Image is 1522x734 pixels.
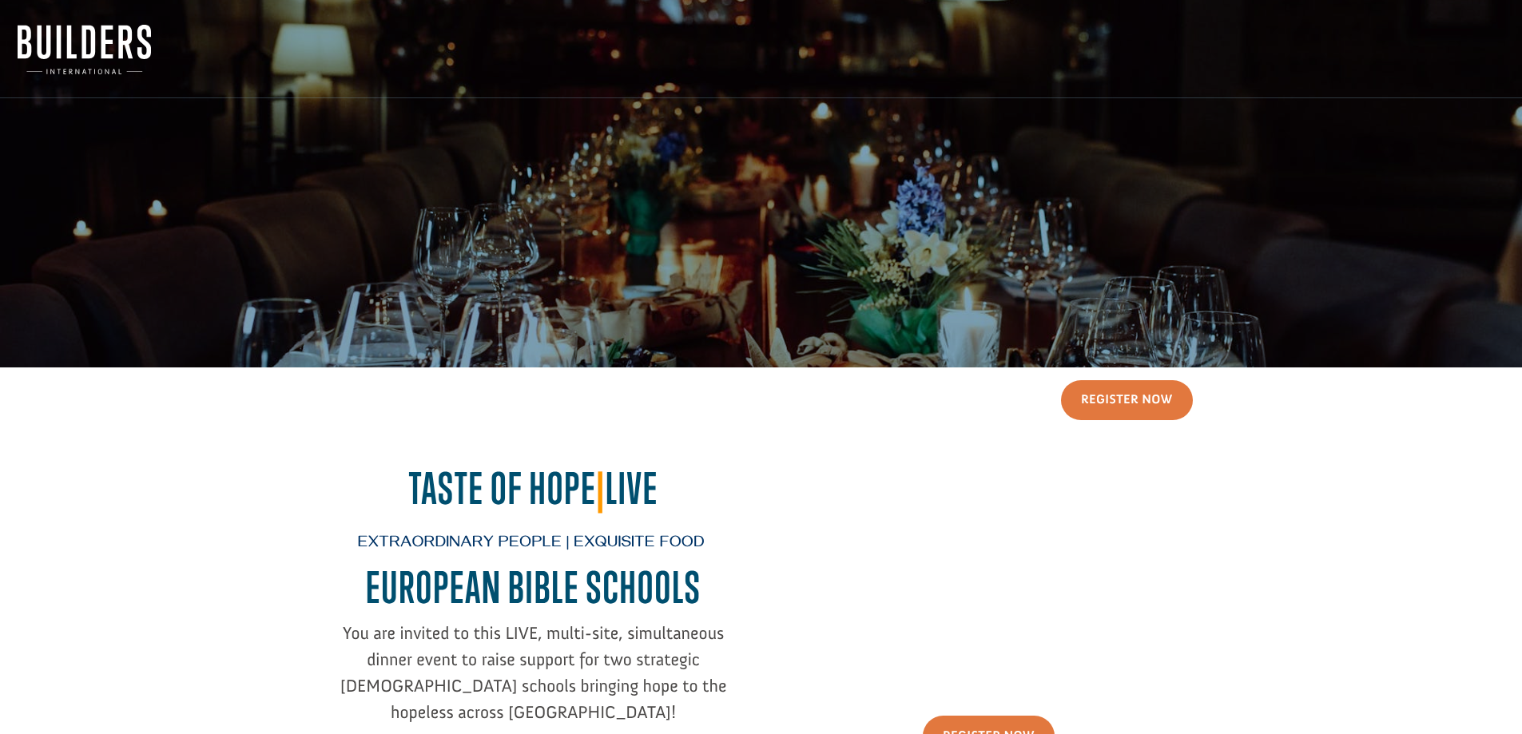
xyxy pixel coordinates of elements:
img: Builders International [18,25,151,74]
span: Extraordinary People | Exquisite Food [358,534,705,554]
span: | [596,462,605,514]
iframe: Taste of Hope European Bible Schools - Sizzle Invite Video [785,462,1192,692]
h2: Taste of Hope Live [330,463,737,522]
span: You are invited to this LIVE, multi-site, simultaneous dinner event to raise support for two stra... [340,622,727,723]
span: S [685,561,701,613]
h2: EUROPEAN BIBLE SCHOOL [330,562,737,621]
a: Register Now [1061,380,1193,421]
